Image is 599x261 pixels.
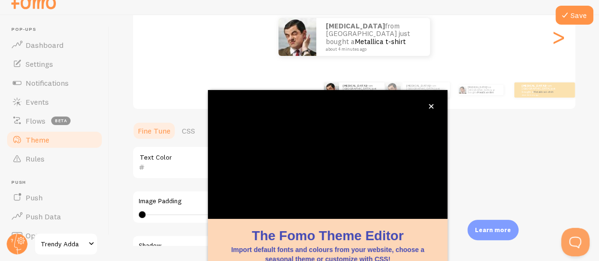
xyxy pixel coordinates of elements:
a: Metallica t-shirt [477,91,493,94]
p: from [GEOGRAPHIC_DATA] just bought a [343,84,381,96]
span: Push Data [26,212,61,221]
span: Theme [26,135,49,144]
span: Opt-In [26,231,48,240]
strong: [MEDICAL_DATA] [406,84,430,88]
span: Flows [26,116,45,126]
a: Events [6,92,103,111]
a: Flows beta [6,111,103,130]
iframe: Help Scout Beacon - Open [561,228,590,256]
strong: [MEDICAL_DATA] [326,21,385,30]
small: about 4 minutes ago [326,47,418,52]
a: Opt-In [6,226,103,245]
h1: The Fomo Theme Editor [219,226,436,245]
p: from [GEOGRAPHIC_DATA] just bought a [406,84,446,96]
a: Metallica t-shirt [355,37,406,46]
span: Push [26,193,43,202]
a: Metallica t-shirt [533,90,554,94]
a: Settings [6,54,103,73]
strong: [MEDICAL_DATA] [343,84,367,88]
a: CSS [176,121,201,140]
span: Push [11,180,103,186]
small: about 4 minutes ago [522,94,559,96]
a: Fine Tune [132,121,176,140]
a: Push Data [6,207,103,226]
button: close, [426,101,436,111]
div: Next slide [553,3,564,71]
span: Trendy Adda [41,238,86,250]
p: from [GEOGRAPHIC_DATA] just bought a [522,84,560,96]
span: Rules [26,154,45,163]
a: Rules [6,149,103,168]
span: Dashboard [26,40,63,50]
img: Fomo [324,82,339,98]
button: Save [555,6,593,25]
span: Events [26,97,49,107]
div: Learn more [467,220,519,240]
img: Fomo [459,86,466,94]
label: Image Padding [139,197,410,206]
a: Trendy Adda [34,233,98,255]
a: Dashboard [6,36,103,54]
span: Settings [26,59,53,69]
span: Pop-ups [11,27,103,33]
span: Notifications [26,78,69,88]
img: Fomo [278,18,316,56]
p: from [GEOGRAPHIC_DATA] just bought a [468,85,500,95]
p: Learn more [475,225,511,234]
span: beta [51,117,71,125]
strong: [MEDICAL_DATA] [522,84,545,88]
p: from [GEOGRAPHIC_DATA] just bought a [326,22,420,52]
img: Fomo [385,82,401,98]
strong: [MEDICAL_DATA] [468,86,487,89]
a: Theme [6,130,103,149]
a: Notifications [6,73,103,92]
a: Push [6,188,103,207]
